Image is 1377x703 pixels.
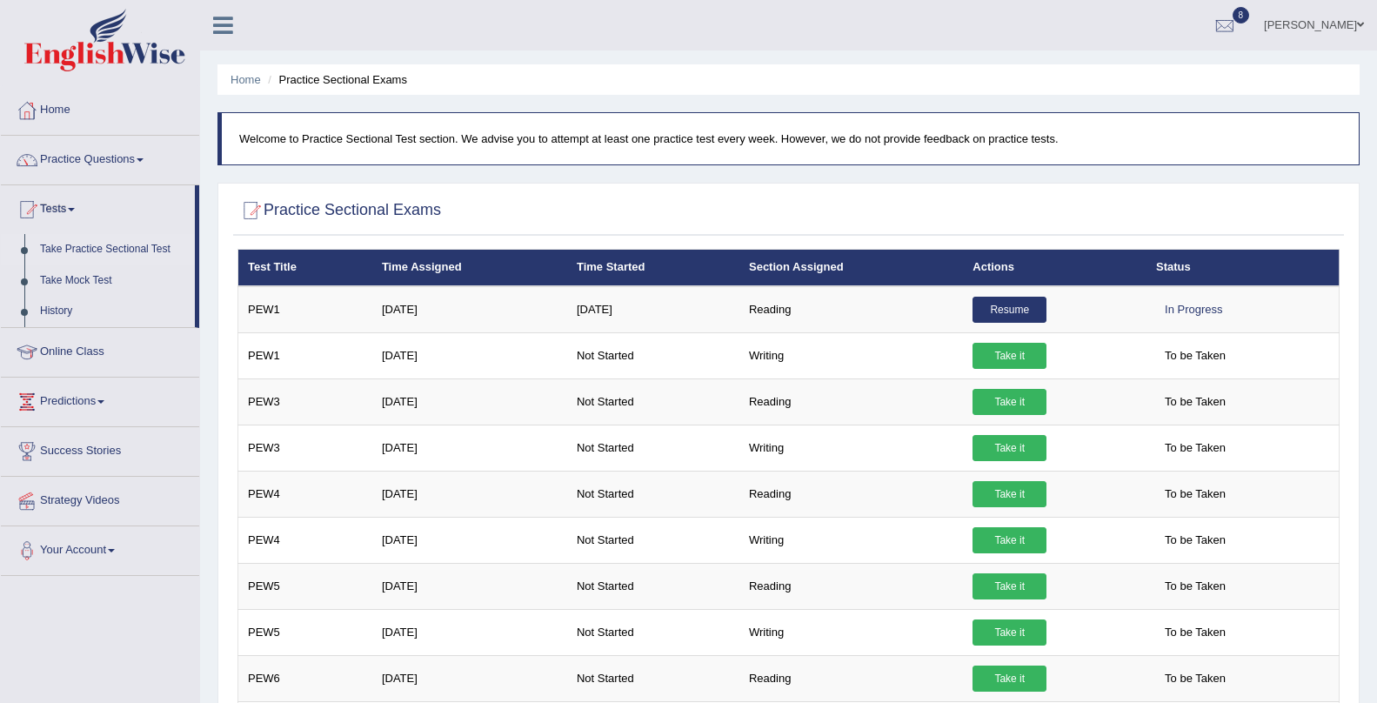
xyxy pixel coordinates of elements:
[238,378,372,425] td: PEW3
[1156,619,1234,646] span: To be Taken
[973,343,1046,369] a: Take it
[372,286,567,333] td: [DATE]
[973,435,1046,461] a: Take it
[32,296,195,327] a: History
[1,86,199,130] a: Home
[1,328,199,372] a: Online Class
[1,477,199,520] a: Strategy Videos
[238,517,372,563] td: PEW4
[567,655,739,701] td: Not Started
[372,425,567,471] td: [DATE]
[1156,666,1234,692] span: To be Taken
[1156,573,1234,599] span: To be Taken
[1156,343,1234,369] span: To be Taken
[372,332,567,378] td: [DATE]
[1233,7,1250,23] span: 8
[963,250,1146,286] th: Actions
[567,332,739,378] td: Not Started
[567,425,739,471] td: Not Started
[238,250,372,286] th: Test Title
[372,250,567,286] th: Time Assigned
[1,427,199,471] a: Success Stories
[372,517,567,563] td: [DATE]
[238,332,372,378] td: PEW1
[973,573,1046,599] a: Take it
[739,250,963,286] th: Section Assigned
[973,527,1046,553] a: Take it
[372,655,567,701] td: [DATE]
[567,378,739,425] td: Not Started
[1156,389,1234,415] span: To be Taken
[739,609,963,655] td: Writing
[32,234,195,265] a: Take Practice Sectional Test
[739,286,963,333] td: Reading
[372,471,567,517] td: [DATE]
[237,198,441,224] h2: Practice Sectional Exams
[231,73,261,86] a: Home
[1,526,199,570] a: Your Account
[238,609,372,655] td: PEW5
[1156,481,1234,507] span: To be Taken
[567,471,739,517] td: Not Started
[739,332,963,378] td: Writing
[1,378,199,421] a: Predictions
[739,517,963,563] td: Writing
[1,185,195,229] a: Tests
[238,563,372,609] td: PEW5
[739,425,963,471] td: Writing
[238,655,372,701] td: PEW6
[973,666,1046,692] a: Take it
[739,378,963,425] td: Reading
[32,265,195,297] a: Take Mock Test
[973,481,1046,507] a: Take it
[567,250,739,286] th: Time Started
[372,609,567,655] td: [DATE]
[372,378,567,425] td: [DATE]
[238,286,372,333] td: PEW1
[973,619,1046,646] a: Take it
[739,655,963,701] td: Reading
[567,609,739,655] td: Not Started
[973,389,1046,415] a: Take it
[1,136,199,179] a: Practice Questions
[973,297,1046,323] a: Resume
[264,71,407,88] li: Practice Sectional Exams
[239,131,1341,147] p: Welcome to Practice Sectional Test section. We advise you to attempt at least one practice test e...
[739,563,963,609] td: Reading
[567,517,739,563] td: Not Started
[1146,250,1339,286] th: Status
[1156,527,1234,553] span: To be Taken
[567,563,739,609] td: Not Started
[739,471,963,517] td: Reading
[1156,297,1231,323] div: In Progress
[567,286,739,333] td: [DATE]
[1156,435,1234,461] span: To be Taken
[372,563,567,609] td: [DATE]
[238,425,372,471] td: PEW3
[238,471,372,517] td: PEW4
